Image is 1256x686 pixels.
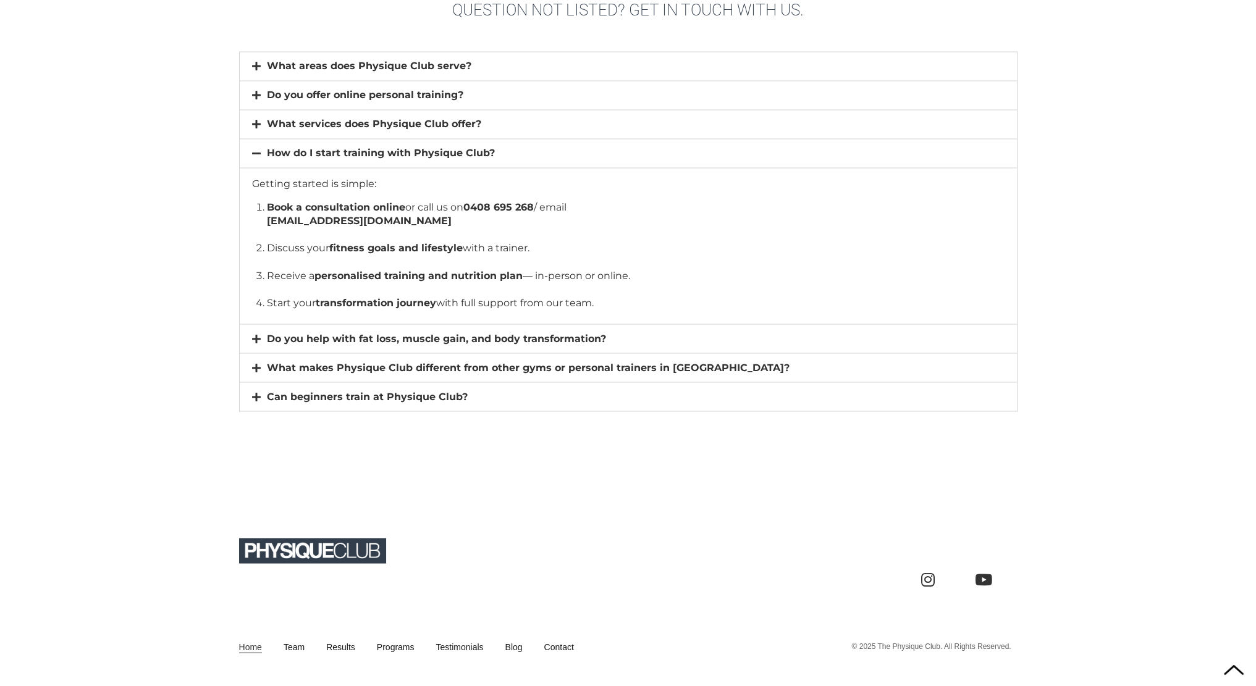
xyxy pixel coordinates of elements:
strong: 0408 695 268 [463,201,534,213]
a: Can beginners train at Physique Club? [267,390,468,402]
a: Do you help with fat loss, muscle gain, and body transformation? [267,332,606,344]
strong: Book a consultation online [267,201,405,213]
a: Programs [377,640,415,653]
strong: transformation journey [316,296,436,308]
strong: fitness goals and lifestyle [329,242,463,254]
a: Contact [544,640,574,653]
a: Do you offer online personal training? [267,89,463,101]
a: What areas does Physique Club serve? [267,60,471,72]
a: What services does Physique Club offer? [267,118,481,130]
a: Team [284,640,305,653]
p: Getting started is simple: [252,177,1005,191]
strong: personalised training and nutrition plan [314,269,523,281]
li: Receive a — in-person or online. [267,269,990,296]
a: What makes Physique Club different from other gyms or personal trainers in [GEOGRAPHIC_DATA]? [267,361,790,373]
a: Results [326,640,355,653]
a: Testimonials [436,640,483,653]
a: Blog [505,640,523,653]
a: How do I start training with Physique Club? [267,147,495,159]
li: Discuss your with a trainer. [267,241,990,269]
strong: [EMAIL_ADDRESS][DOMAIN_NAME] [267,215,452,227]
li: or call us on / email [267,201,990,241]
a: Home [239,640,262,653]
p: © 2025 The Physique Club. All Rights Reserved. [851,642,1011,651]
li: Start your with full support from our team. [267,296,990,309]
